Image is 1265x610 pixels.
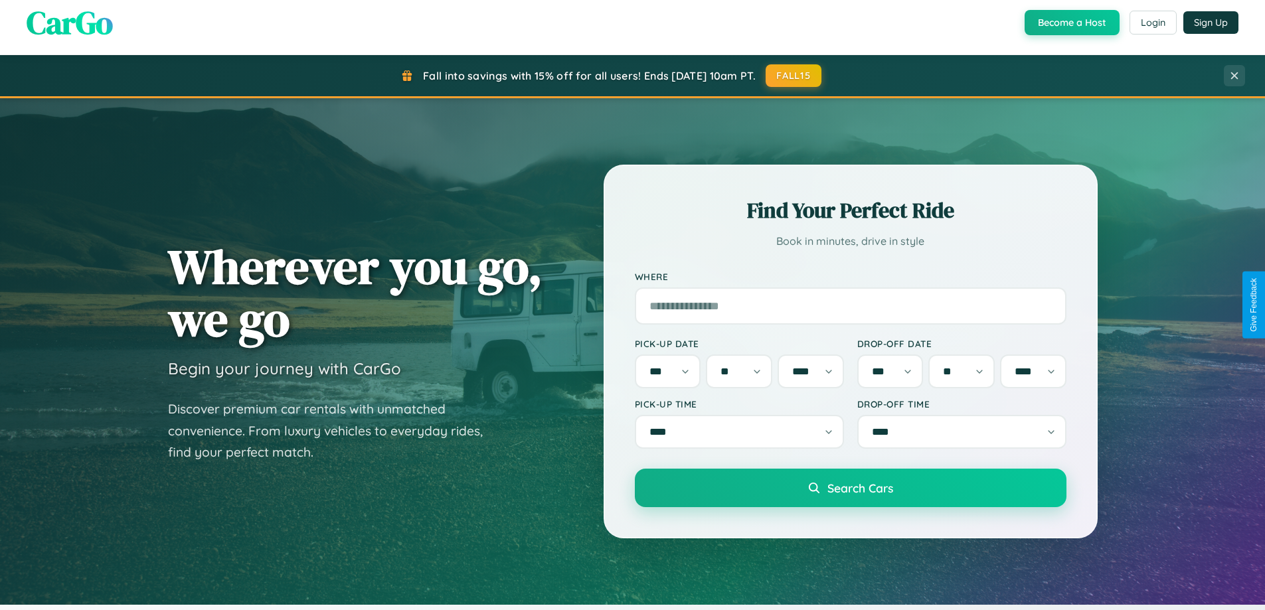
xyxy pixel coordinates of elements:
span: Search Cars [827,481,893,495]
button: Become a Host [1025,10,1120,35]
span: CarGo [27,1,113,44]
p: Discover premium car rentals with unmatched convenience. From luxury vehicles to everyday rides, ... [168,398,500,463]
button: FALL15 [766,64,821,87]
span: Fall into savings with 15% off for all users! Ends [DATE] 10am PT. [423,69,756,82]
button: Sign Up [1183,11,1238,34]
label: Drop-off Time [857,398,1066,410]
label: Where [635,271,1066,282]
label: Pick-up Date [635,338,844,349]
p: Book in minutes, drive in style [635,232,1066,251]
label: Pick-up Time [635,398,844,410]
h3: Begin your journey with CarGo [168,358,401,378]
div: Give Feedback [1249,278,1258,332]
label: Drop-off Date [857,338,1066,349]
button: Login [1130,11,1177,35]
h1: Wherever you go, we go [168,240,543,345]
button: Search Cars [635,469,1066,507]
h2: Find Your Perfect Ride [635,196,1066,225]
